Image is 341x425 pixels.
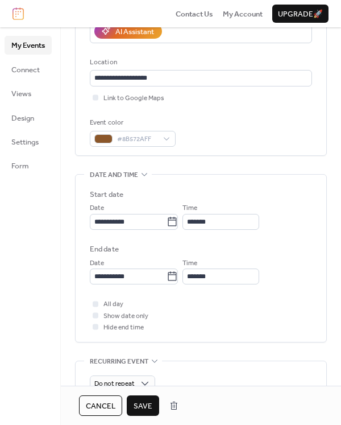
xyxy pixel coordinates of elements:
span: Time [182,203,197,214]
span: Recurring event [90,356,148,367]
a: My Events [5,36,52,54]
a: Settings [5,133,52,151]
button: Upgrade🚀 [272,5,328,23]
div: End date [90,244,119,255]
span: All day [103,299,123,310]
div: Event color [90,117,173,129]
span: Connect [11,64,40,76]
span: Save [134,401,152,412]
span: Time [182,258,197,269]
span: Hide end time [103,322,144,333]
a: Form [5,156,52,175]
a: Connect [5,60,52,79]
span: Date and time [90,170,138,181]
a: Views [5,84,52,102]
div: AI Assistant [115,26,154,38]
button: Save [127,395,159,416]
a: Contact Us [176,8,213,19]
span: Date [90,203,104,214]
span: Link to Google Maps [103,93,164,104]
span: #8B572AFF [117,134,157,145]
span: Date [90,258,104,269]
span: Design [11,113,34,124]
a: My Account [223,8,263,19]
a: Design [5,109,52,127]
div: Start date [90,189,123,200]
span: Cancel [86,401,115,412]
span: My Account [223,9,263,20]
div: Location [90,57,310,68]
span: Views [11,88,31,100]
span: Contact Us [176,9,213,20]
span: Do not repeat [94,377,135,390]
button: AI Assistant [94,24,162,39]
span: My Events [11,40,45,51]
button: Cancel [79,395,122,416]
span: Settings [11,137,39,148]
span: Show date only [103,311,148,322]
span: Upgrade 🚀 [278,9,323,20]
span: Form [11,160,29,172]
img: logo [13,7,24,20]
